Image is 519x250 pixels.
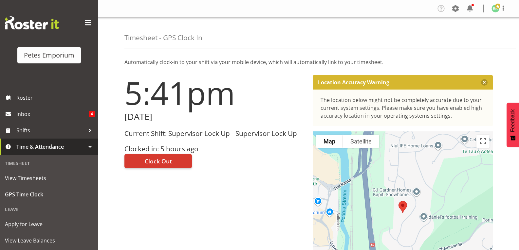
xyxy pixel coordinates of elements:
a: View Timesheets [2,170,97,186]
img: Rosterit website logo [5,16,59,29]
button: Close message [481,79,488,86]
p: Location Accuracy Warning [318,79,389,86]
h2: [DATE] [124,112,305,122]
div: Leave [2,203,97,216]
img: ruth-robertson-taylor722.jpg [491,5,499,12]
div: The location below might not be completely accurate due to your current system settings. Please m... [321,96,485,120]
span: GPS Time Clock [5,190,93,199]
button: Clock Out [124,154,192,168]
a: GPS Time Clock [2,186,97,203]
span: Roster [16,93,95,103]
a: View Leave Balances [2,232,97,249]
span: 4 [89,111,95,117]
button: Show street map [316,135,343,148]
span: Shifts [16,125,85,135]
span: View Timesheets [5,173,93,183]
span: Time & Attendance [16,142,85,152]
button: Show satellite imagery [343,135,379,148]
span: Feedback [510,109,516,132]
span: Apply for Leave [5,219,93,229]
span: View Leave Balances [5,236,93,245]
div: Petes Emporium [24,50,74,60]
p: Automatically clock-in to your shift via your mobile device, which will automatically link to you... [124,58,493,66]
span: Clock Out [145,157,172,165]
button: Toggle fullscreen view [476,135,490,148]
h1: 5:41pm [124,75,305,110]
h4: Timesheet - GPS Clock In [124,34,202,42]
span: Inbox [16,109,89,119]
button: Feedback - Show survey [507,103,519,147]
h3: Clocked in: 5 hours ago [124,145,305,153]
h3: Current Shift: Supervisor Lock Up - Supervisor Lock Up [124,130,305,137]
div: Timesheet [2,157,97,170]
a: Apply for Leave [2,216,97,232]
